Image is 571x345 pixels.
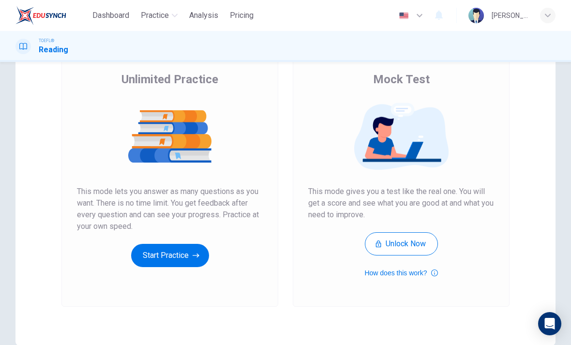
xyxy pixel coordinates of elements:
button: How does this work? [364,267,437,279]
span: Analysis [189,10,218,21]
span: This mode lets you answer as many questions as you want. There is no time limit. You get feedback... [77,186,263,232]
span: Mock Test [373,72,430,87]
img: en [398,12,410,19]
span: This mode gives you a test like the real one. You will get a score and see what you are good at a... [308,186,494,221]
img: EduSynch logo [15,6,66,25]
span: Dashboard [92,10,129,21]
span: Unlimited Practice [121,72,218,87]
button: Analysis [185,7,222,24]
h1: Reading [39,44,68,56]
div: [PERSON_NAME] [492,10,528,21]
div: Open Intercom Messenger [538,312,561,335]
span: TOEFL® [39,37,54,44]
button: Unlock Now [365,232,438,255]
button: Practice [137,7,181,24]
button: Pricing [226,7,257,24]
span: Pricing [230,10,254,21]
span: Practice [141,10,169,21]
img: Profile picture [468,8,484,23]
a: EduSynch logo [15,6,89,25]
button: Start Practice [131,244,209,267]
button: Dashboard [89,7,133,24]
